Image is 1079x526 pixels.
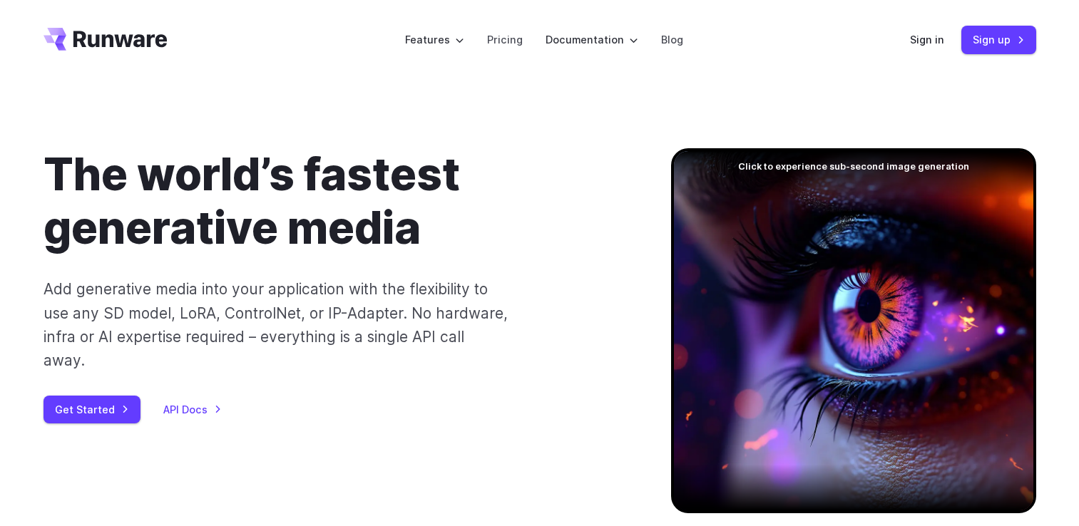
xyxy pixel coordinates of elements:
[546,31,638,48] label: Documentation
[487,31,523,48] a: Pricing
[44,28,168,51] a: Go to /
[44,396,140,423] a: Get Started
[44,277,509,372] p: Add generative media into your application with the flexibility to use any SD model, LoRA, Contro...
[163,401,222,418] a: API Docs
[405,31,464,48] label: Features
[910,31,944,48] a: Sign in
[961,26,1036,53] a: Sign up
[44,148,625,254] h1: The world’s fastest generative media
[661,31,683,48] a: Blog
